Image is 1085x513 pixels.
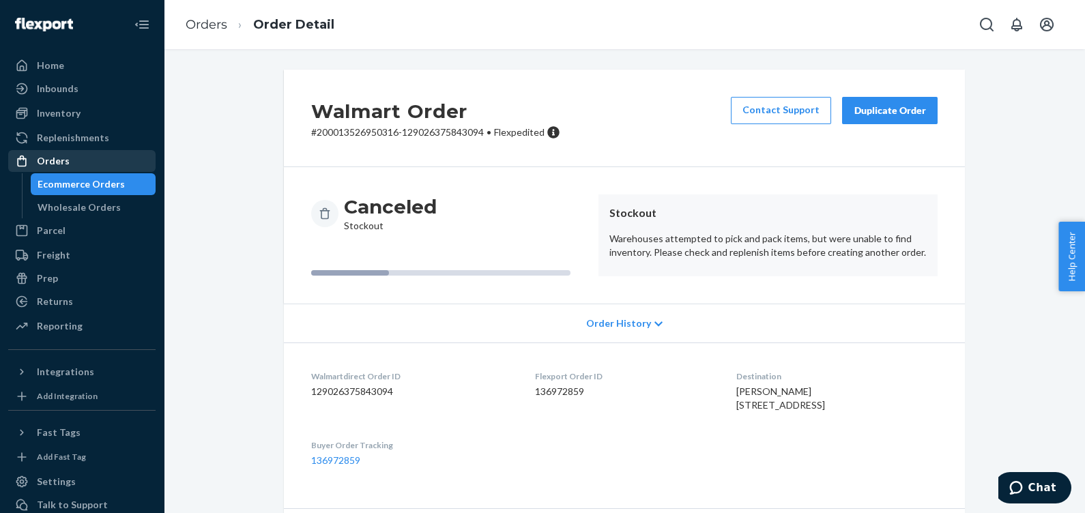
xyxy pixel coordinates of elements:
span: Flexpedited [494,126,545,138]
dt: Destination [736,370,938,382]
div: Prep [37,272,58,285]
button: Open Search Box [973,11,1000,38]
ol: breadcrumbs [175,5,345,45]
div: Reporting [37,319,83,333]
div: Stockout [344,194,437,233]
header: Stockout [609,205,927,221]
p: # 200013526950316-129026375843094 [311,126,560,139]
button: Open account menu [1033,11,1060,38]
dd: 129026375843094 [311,385,513,398]
button: Close Navigation [128,11,156,38]
a: Returns [8,291,156,312]
button: Integrations [8,361,156,383]
div: Parcel [37,224,66,237]
img: Flexport logo [15,18,73,31]
div: Inventory [37,106,81,120]
a: Inbounds [8,78,156,100]
iframe: Opens a widget where you can chat to one of our agents [998,472,1071,506]
h2: Walmart Order [311,97,560,126]
div: Add Integration [37,390,98,402]
dd: 136972859 [535,385,715,398]
a: Orders [186,17,227,32]
dt: Walmartdirect Order ID [311,370,513,382]
a: Order Detail [253,17,334,32]
a: Orders [8,150,156,172]
button: Open notifications [1003,11,1030,38]
a: Wholesale Orders [31,196,156,218]
div: Add Fast Tag [37,451,86,463]
a: Freight [8,244,156,266]
div: Returns [37,295,73,308]
div: Integrations [37,365,94,379]
a: Parcel [8,220,156,241]
span: • [487,126,491,138]
button: Help Center [1058,222,1085,291]
div: Ecommerce Orders [38,177,125,191]
a: Ecommerce Orders [31,173,156,195]
a: 136972859 [311,454,360,466]
a: Reporting [8,315,156,337]
a: Replenishments [8,127,156,149]
div: Settings [37,475,76,488]
button: Fast Tags [8,422,156,443]
div: Replenishments [37,131,109,145]
div: Orders [37,154,70,168]
span: Order History [586,317,651,330]
div: Fast Tags [37,426,81,439]
span: [PERSON_NAME] [STREET_ADDRESS] [736,385,825,411]
a: Contact Support [731,97,831,124]
a: Add Integration [8,388,156,405]
a: Settings [8,471,156,493]
p: Warehouses attempted to pick and pack items, but were unable to find inventory. Please check and ... [609,232,927,259]
h3: Canceled [344,194,437,219]
div: Talk to Support [37,498,108,512]
div: Inbounds [37,82,78,96]
div: Wholesale Orders [38,201,121,214]
a: Prep [8,267,156,289]
a: Home [8,55,156,76]
dt: Flexport Order ID [535,370,715,382]
button: Duplicate Order [842,97,938,124]
div: Home [37,59,64,72]
div: Duplicate Order [854,104,926,117]
dt: Buyer Order Tracking [311,439,513,451]
div: Freight [37,248,70,262]
a: Inventory [8,102,156,124]
a: Add Fast Tag [8,449,156,465]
